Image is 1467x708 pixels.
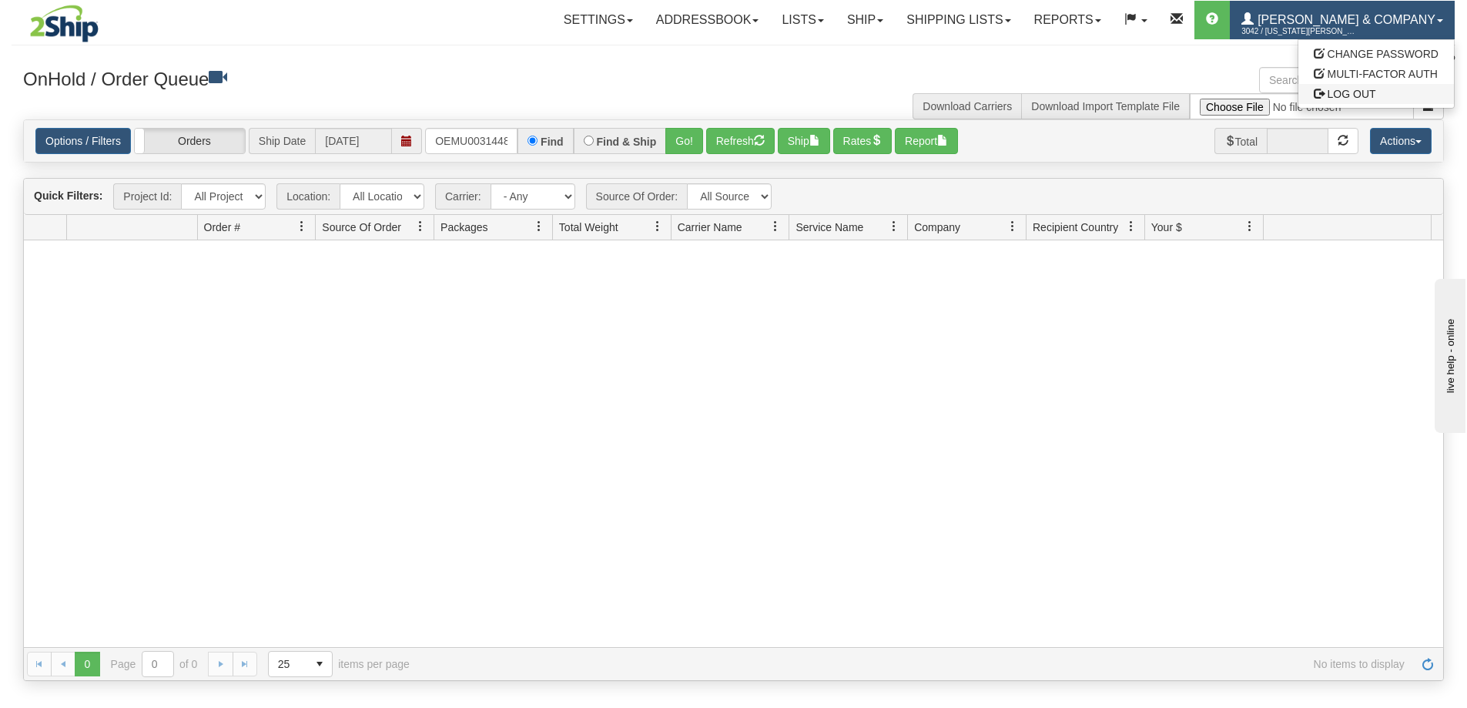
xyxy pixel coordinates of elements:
[836,1,895,39] a: Ship
[431,658,1405,670] span: No items to display
[895,1,1022,39] a: Shipping lists
[1031,100,1180,112] a: Download Import Template File
[586,183,688,210] span: Source Of Order:
[425,128,517,154] input: Order #
[795,220,863,235] span: Service Name
[541,136,564,147] label: Find
[1328,68,1438,80] span: MULTI-FACTOR AUTH
[276,183,340,210] span: Location:
[665,128,703,154] button: Go!
[706,128,775,154] button: Refresh
[762,213,789,240] a: Carrier Name filter column settings
[1254,13,1435,26] span: [PERSON_NAME] & Company
[12,13,142,25] div: live help - online
[526,213,552,240] a: Packages filter column settings
[645,1,771,39] a: Addressbook
[12,4,117,43] img: logo3042.jpg
[135,129,245,153] label: Orders
[914,220,960,235] span: Company
[1190,93,1414,119] input: Import
[1298,44,1454,64] a: CHANGE PASSWORD
[440,220,487,235] span: Packages
[1241,24,1357,39] span: 3042 / [US_STATE][PERSON_NAME]
[111,651,198,677] span: Page of 0
[289,213,315,240] a: Order # filter column settings
[34,188,102,203] label: Quick Filters:
[1298,84,1454,104] a: LOG OUT
[645,213,671,240] a: Total Weight filter column settings
[559,220,618,235] span: Total Weight
[307,652,332,676] span: select
[833,128,893,154] button: Rates
[23,67,722,89] h3: OnHold / Order Queue
[1023,1,1113,39] a: Reports
[881,213,907,240] a: Service Name filter column settings
[1432,275,1465,432] iframe: chat widget
[435,183,491,210] span: Carrier:
[12,53,1455,66] div: Support: 1 - 855 - 55 - 2SHIP
[1033,220,1118,235] span: Recipient Country
[322,220,401,235] span: Source Of Order
[113,183,181,210] span: Project Id:
[1000,213,1026,240] a: Company filter column settings
[1328,88,1376,100] span: LOG OUT
[1230,1,1455,39] a: [PERSON_NAME] & Company 3042 / [US_STATE][PERSON_NAME]
[1214,128,1268,154] span: Total
[249,128,315,154] span: Ship Date
[268,651,410,677] span: items per page
[1237,213,1263,240] a: Your $ filter column settings
[1118,213,1144,240] a: Recipient Country filter column settings
[1151,220,1182,235] span: Your $
[1298,64,1454,84] a: MULTI-FACTOR AUTH
[597,136,657,147] label: Find & Ship
[75,652,99,676] span: Page 0
[895,128,958,154] button: Report
[24,179,1443,215] div: grid toolbar
[923,100,1012,112] a: Download Carriers
[778,128,830,154] button: Ship
[1415,652,1440,676] a: Refresh
[1328,48,1439,60] span: CHANGE PASSWORD
[552,1,645,39] a: Settings
[407,213,434,240] a: Source Of Order filter column settings
[204,220,240,235] span: Order #
[1370,128,1432,154] button: Actions
[268,651,333,677] span: Page sizes drop down
[278,656,298,672] span: 25
[678,220,742,235] span: Carrier Name
[1259,67,1414,93] input: Search
[770,1,835,39] a: Lists
[35,128,131,154] a: Options / Filters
